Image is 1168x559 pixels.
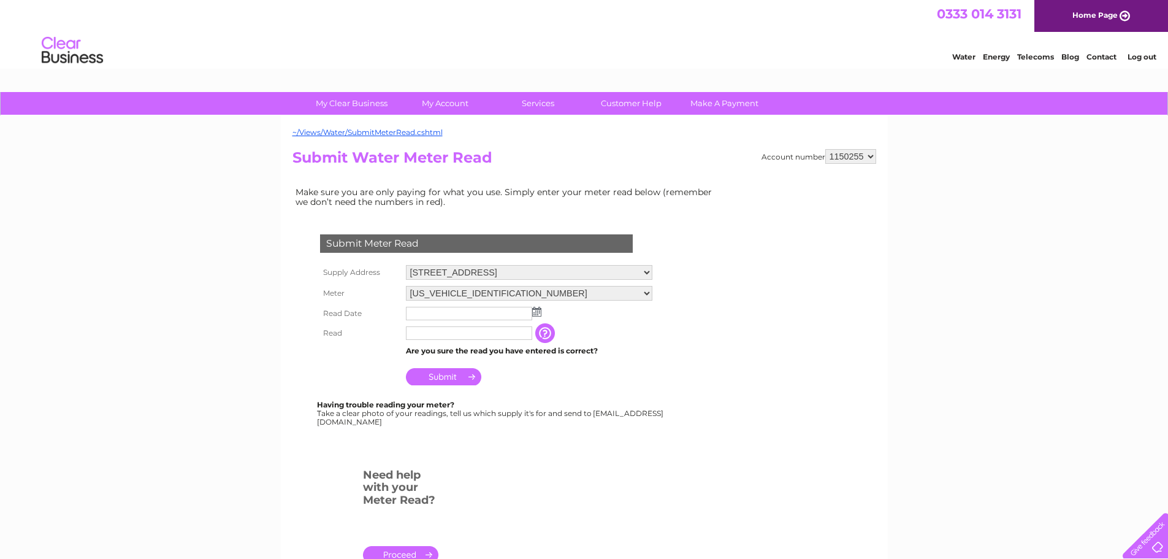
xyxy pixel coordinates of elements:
[581,92,682,115] a: Customer Help
[317,401,665,426] div: Take a clear photo of your readings, tell us which supply it's for and send to [EMAIL_ADDRESS][DO...
[292,149,876,172] h2: Submit Water Meter Read
[317,400,454,409] b: Having trouble reading your meter?
[320,234,633,253] div: Submit Meter Read
[535,323,557,343] input: Information
[674,92,775,115] a: Make A Payment
[292,128,443,137] a: ~/Views/Water/SubmitMeterRead.cshtml
[1086,52,1116,61] a: Contact
[292,184,722,210] td: Make sure you are only paying for what you use. Simply enter your meter read below (remember we d...
[403,343,655,359] td: Are you sure the read you have entered is correct?
[761,149,876,164] div: Account number
[937,6,1021,21] a: 0333 014 3131
[1061,52,1079,61] a: Blog
[317,283,403,304] th: Meter
[317,323,403,343] th: Read
[487,92,589,115] a: Services
[301,92,402,115] a: My Clear Business
[41,32,104,69] img: logo.png
[983,52,1010,61] a: Energy
[317,304,403,323] th: Read Date
[1128,52,1156,61] a: Log out
[363,466,438,513] h3: Need help with your Meter Read?
[1017,52,1054,61] a: Telecoms
[406,368,481,385] input: Submit
[317,262,403,283] th: Supply Address
[532,307,541,317] img: ...
[394,92,495,115] a: My Account
[952,52,975,61] a: Water
[295,7,874,60] div: Clear Business is a trading name of Verastar Limited (registered in [GEOGRAPHIC_DATA] No. 3667643...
